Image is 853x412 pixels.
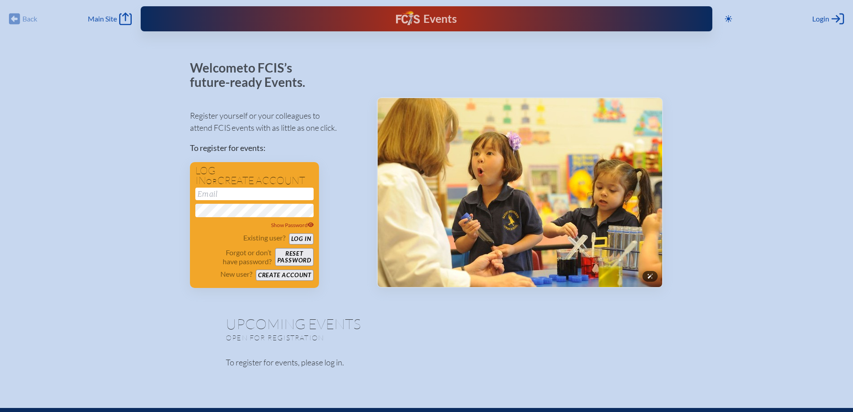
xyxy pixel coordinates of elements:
p: To register for events, please log in. [226,356,627,369]
p: Forgot or don’t have password? [195,248,271,266]
button: Log in [289,233,314,245]
p: New user? [220,270,252,279]
h1: Log in create account [195,166,314,186]
span: Login [812,14,829,23]
div: FCIS Events — Future ready [298,11,555,27]
p: To register for events: [190,142,362,154]
button: Create account [256,270,314,281]
span: Main Site [88,14,117,23]
img: Events [378,98,662,287]
button: Resetpassword [275,248,314,266]
p: Open for registration [226,333,462,342]
a: Main Site [88,13,132,25]
h1: Upcoming Events [226,317,627,331]
p: Register yourself or your colleagues to attend FCIS events with as little as one click. [190,110,362,134]
input: Email [195,188,314,200]
p: Welcome to FCIS’s future-ready Events. [190,61,315,89]
span: Show Password [271,222,314,228]
p: Existing user? [243,233,285,242]
span: or [206,177,217,186]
